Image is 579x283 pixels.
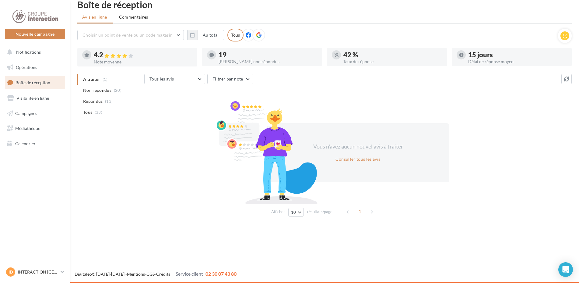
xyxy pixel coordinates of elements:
span: Notifications [16,49,41,55]
span: © [DATE]-[DATE] - - - [75,271,237,277]
span: Tous les avis [149,76,174,81]
div: Open Intercom Messenger [558,262,573,277]
a: Mentions [127,271,145,277]
button: Notifications [4,46,64,59]
a: Opérations [4,61,66,74]
div: [PERSON_NAME] non répondus [219,59,317,64]
div: 42 % [343,52,442,58]
span: Non répondus [83,87,111,93]
button: Au total [198,30,224,40]
button: Tous les avis [144,74,205,84]
a: CGS [146,271,155,277]
span: Service client [176,271,203,277]
a: Crédits [156,271,170,277]
span: résultats/page [307,209,332,215]
span: Tous [83,109,92,115]
a: Boîte de réception [4,76,66,89]
button: Au total [187,30,224,40]
span: Choisir un point de vente ou un code magasin [82,32,173,38]
span: Visibilité en ligne [16,95,49,101]
span: (20) [114,88,121,93]
div: 19 [219,52,317,58]
span: ID [9,269,13,275]
p: INTERACTION [GEOGRAPHIC_DATA] [18,269,58,275]
span: Répondus [83,98,103,104]
div: 15 jours [468,52,567,58]
span: (13) [105,99,113,104]
span: (33) [95,110,102,115]
a: Visibilité en ligne [4,92,66,105]
span: Calendrier [15,141,36,146]
div: 4.2 [94,52,192,59]
button: 10 [288,208,304,217]
span: Commentaires [119,14,148,20]
div: Délai de réponse moyen [468,59,567,64]
div: Taux de réponse [343,59,442,64]
div: Note moyenne [94,60,192,64]
div: Vous n'avez aucun nouvel avis à traiter [306,143,410,151]
div: Tous [227,29,244,41]
span: 1 [355,207,365,217]
span: Boîte de réception [16,80,50,85]
span: Opérations [16,65,37,70]
button: Nouvelle campagne [5,29,65,39]
a: Médiathèque [4,122,66,135]
a: ID INTERACTION [GEOGRAPHIC_DATA] [5,266,65,278]
span: Campagnes [15,110,37,116]
button: Filtrer par note [207,74,253,84]
a: Calendrier [4,137,66,150]
span: 10 [291,210,296,215]
a: Digitaleo [75,271,92,277]
span: Médiathèque [15,126,40,131]
a: Campagnes [4,107,66,120]
span: Afficher [271,209,285,215]
button: Choisir un point de vente ou un code magasin [77,30,184,40]
button: Consulter tous les avis [333,156,383,163]
span: 02 30 07 43 80 [205,271,237,277]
